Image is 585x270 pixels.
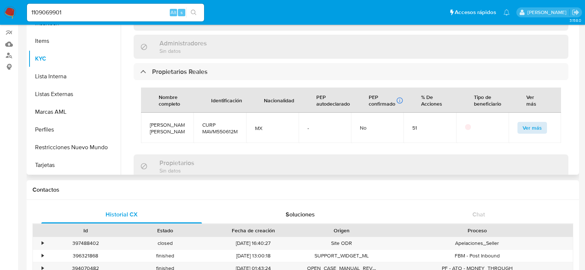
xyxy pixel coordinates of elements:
button: Restricciones Nuevo Mundo [28,139,121,156]
span: Chat [472,210,485,219]
div: • [42,252,44,259]
button: Items [28,32,121,50]
div: PropietariosSin datos [134,154,568,178]
div: PEP autodeclarado [307,88,359,112]
div: Identificación [202,91,251,109]
div: AdministradoresSin datos [134,35,568,59]
button: Lista Interna [28,68,121,85]
span: CURP MAVM550612MNLRLR02 [202,122,237,135]
div: Origen [307,227,376,234]
h3: Propietarios Reales [152,68,207,76]
h1: Contactos [32,186,573,194]
div: No [360,124,395,131]
div: Propietarios Reales [134,63,568,80]
span: Soluciones [286,210,315,219]
div: 397488402 [46,237,125,249]
div: Id [51,227,120,234]
span: Historial CX [106,210,138,219]
div: Ver más [517,88,552,112]
input: Buscar usuario o caso... [27,8,204,17]
div: Fecha de creación [210,227,296,234]
div: Nacionalidad [255,91,303,109]
div: Nombre completo [150,88,189,112]
h3: Propietarios [159,159,194,167]
p: Sin datos [159,47,207,54]
a: Salir [572,8,579,16]
div: Apelaciones_Seller [381,237,573,249]
button: Perfiles [28,121,121,139]
div: closed [125,237,205,249]
div: [DATE] 13:00:18 [205,250,302,262]
span: Alt [171,9,176,16]
span: Ver más [523,123,542,133]
div: 396321868 [46,250,125,262]
button: Marcas AML [28,103,121,121]
div: % De Acciones [412,88,451,112]
span: 3.158.0 [569,17,581,23]
button: Tarjetas [28,156,121,174]
p: Sin datos [159,167,194,174]
div: Estado [131,227,200,234]
h3: Administradores [159,39,207,47]
p: Sin datos [159,19,226,26]
div: Tipo de beneficiario [465,88,510,112]
span: [PERSON_NAME] [PERSON_NAME] [150,122,185,135]
a: Notificaciones [503,9,510,16]
div: FBM - Post Inbound [381,250,573,262]
div: 51 [412,124,447,131]
button: Listas Externas [28,85,121,103]
span: Accesos rápidos [455,8,496,16]
div: Site ODR [302,237,382,249]
button: search-icon [186,7,201,18]
span: - [307,125,342,131]
div: • [42,240,44,247]
div: Proceso [386,227,568,234]
button: Ver más [517,122,547,134]
div: PEP confirmado [369,94,403,107]
button: KYC [28,50,121,68]
span: MX [255,125,290,131]
div: SUPPORT_WIDGET_ML [302,250,382,262]
div: [DATE] 16:40:27 [205,237,302,249]
div: finished [125,250,205,262]
span: s [180,9,183,16]
p: cesar.gonzalez@mercadolibre.com.mx [527,9,569,16]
